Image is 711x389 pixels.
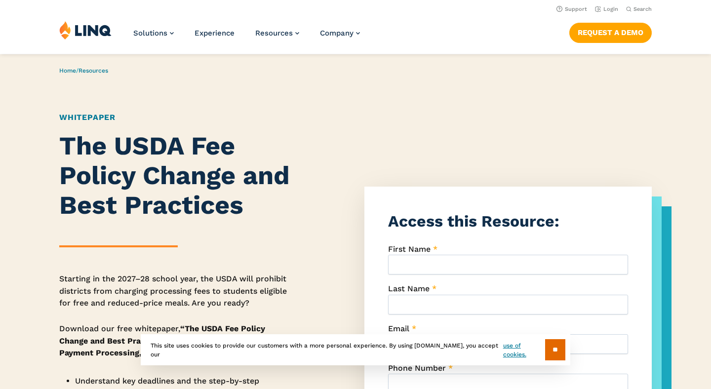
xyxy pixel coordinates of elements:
span: First Name [388,244,431,254]
span: Search [633,6,652,12]
a: Resources [79,67,108,74]
a: Request a Demo [569,23,652,42]
a: Home [59,67,76,74]
p: Starting in the 2027–28 school year, the USDA will prohibit districts from charging processing fe... [59,273,296,309]
a: Whitepaper [59,113,116,122]
a: Support [556,6,587,12]
img: LINQ | K‑12 Software [59,21,112,39]
span: Solutions [133,29,167,38]
a: Company [320,29,360,38]
button: Open Search Bar [626,5,652,13]
div: This site uses cookies to provide our customers with a more personal experience. By using [DOMAIN... [141,334,570,365]
a: Solutions [133,29,174,38]
h3: Access this Resource: [388,210,628,233]
span: Last Name [388,284,430,293]
a: Resources [255,29,299,38]
a: Experience [195,29,235,38]
strong: “The USDA Fee Policy Change and Best Practices: Ensuring Compliance in School Payment Processing,” [59,324,291,357]
span: Resources [255,29,293,38]
span: Email [388,324,409,333]
p: Download our free whitepaper, to: [59,323,296,359]
strong: The USDA Fee Policy Change and Best Practices [59,131,290,220]
nav: Button Navigation [569,21,652,42]
span: / [59,67,108,74]
a: use of cookies. [503,341,545,359]
nav: Primary Navigation [133,21,360,53]
span: Company [320,29,354,38]
a: Login [595,6,618,12]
